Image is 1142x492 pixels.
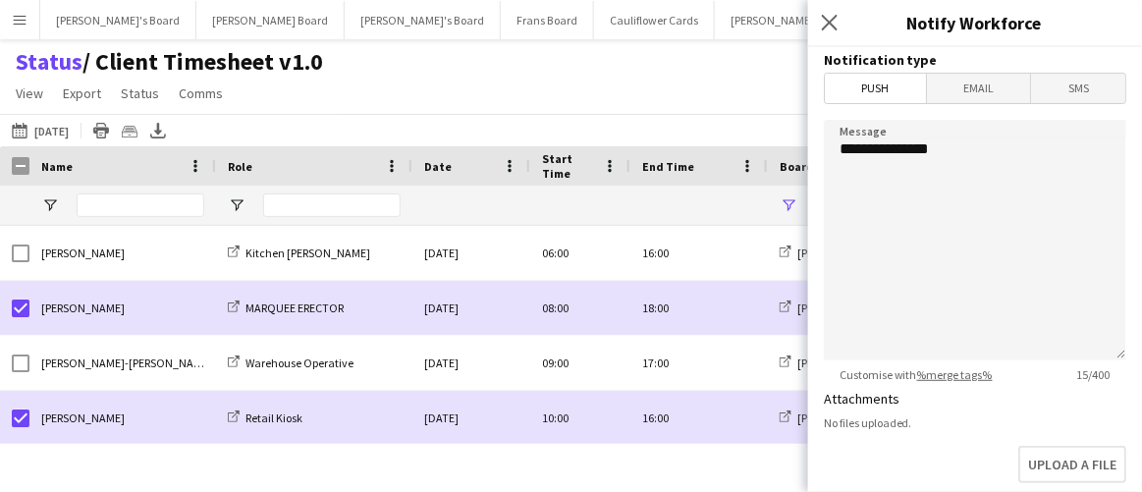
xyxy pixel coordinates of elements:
button: Upload a file [1018,446,1126,483]
span: Kitchen [PERSON_NAME] [245,246,370,260]
a: [PERSON_NAME]'s Board [780,355,921,370]
span: Retail Kiosk [245,410,302,425]
span: Comms [179,84,223,102]
span: Customise with [824,367,1008,382]
a: MARQUEE ERECTOR [228,301,344,315]
a: View [8,81,51,106]
label: Attachments [824,390,899,408]
a: %merge tags% [917,367,993,382]
div: 06:00 [530,226,630,280]
a: Status [113,81,167,106]
span: Client Timesheet v1.0 [82,47,323,77]
app-action-btn: Export XLSX [146,119,170,142]
div: 17:00 [630,336,768,390]
button: Frans Board [501,1,594,39]
div: No files uploaded. [824,415,1126,430]
span: [PERSON_NAME]'s Board [797,410,921,425]
div: [DATE] [412,281,530,335]
div: [DATE] [412,391,530,445]
button: [PERSON_NAME]'s Board [715,1,871,39]
div: 10:00 [530,391,630,445]
div: [DATE] [412,226,530,280]
button: [PERSON_NAME]'s Board [345,1,501,39]
span: Role [228,159,252,174]
div: [DATE] [412,336,530,390]
input: Role Filter Input [263,193,401,217]
a: [PERSON_NAME]'s Board [780,301,921,315]
div: 09:00 [530,336,630,390]
span: Export [63,84,101,102]
span: [PERSON_NAME] [41,410,125,425]
div: 16:00 [630,391,768,445]
a: Export [55,81,109,106]
span: Status [121,84,159,102]
button: [PERSON_NAME]'s Board [40,1,196,39]
span: SMS [1031,74,1125,103]
button: Cauliflower Cards [594,1,715,39]
span: Push [825,74,926,103]
a: Warehouse Operative [228,355,353,370]
span: [PERSON_NAME] [41,301,125,315]
span: [PERSON_NAME] [41,246,125,260]
div: 18:00 [630,281,768,335]
span: [PERSON_NAME]'s Board [797,301,921,315]
a: Retail Kiosk [228,410,302,425]
span: View [16,84,43,102]
span: [PERSON_NAME]'s Board [797,355,921,370]
span: MARQUEE ERECTOR [245,301,344,315]
span: 15 / 400 [1061,367,1126,382]
a: Status [16,47,82,77]
span: Board [780,159,814,174]
div: 16:00 [630,226,768,280]
a: Comms [171,81,231,106]
app-action-btn: Print [89,119,113,142]
a: [PERSON_NAME]'s Board [780,410,921,425]
app-action-btn: Crew files as ZIP [118,119,141,142]
span: Start Time [542,151,595,181]
span: Date [424,159,452,174]
a: Kitchen [PERSON_NAME] [228,246,370,260]
button: Open Filter Menu [780,196,797,214]
span: [PERSON_NAME]-[PERSON_NAME] [41,355,212,370]
input: Name Filter Input [77,193,204,217]
span: Warehouse Operative [245,355,353,370]
button: [DATE] [8,119,73,142]
span: Name [41,159,73,174]
span: Email [927,74,1031,103]
button: [PERSON_NAME] Board [196,1,345,39]
span: [PERSON_NAME]'s Board [797,246,921,260]
h3: Notification type [824,51,1126,69]
h3: Notify Workforce [808,10,1142,35]
span: End Time [642,159,694,174]
div: 08:00 [530,281,630,335]
button: Open Filter Menu [228,196,245,214]
button: Open Filter Menu [41,196,59,214]
a: [PERSON_NAME]'s Board [780,246,921,260]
